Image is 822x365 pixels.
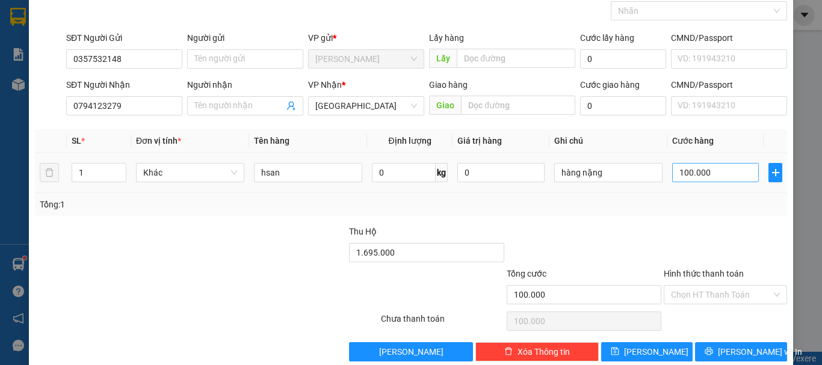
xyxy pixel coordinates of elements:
[436,163,448,182] span: kg
[507,269,546,278] span: Tổng cước
[143,164,237,182] span: Khác
[695,342,787,361] button: printer[PERSON_NAME] và In
[380,312,505,333] div: Chưa thanh toán
[308,31,424,44] div: VP gửi
[580,33,634,43] label: Cước lấy hàng
[718,345,802,358] span: [PERSON_NAME] và In
[664,269,744,278] label: Hình thức thanh toán
[624,345,688,358] span: [PERSON_NAME]
[554,163,663,182] input: Ghi Chú
[254,136,289,146] span: Tên hàng
[611,347,619,357] span: save
[429,80,468,90] span: Giao hàng
[461,96,575,115] input: Dọc đường
[187,78,303,91] div: Người nhận
[475,342,599,361] button: deleteXóa Thông tin
[705,347,713,357] span: printer
[580,80,640,90] label: Cước giao hàng
[671,31,787,44] div: CMND/Passport
[518,345,570,358] span: Xóa Thông tin
[286,101,296,111] span: user-add
[504,347,513,357] span: delete
[349,227,377,236] span: Thu Hộ
[549,129,667,153] th: Ghi chú
[457,49,575,68] input: Dọc đường
[187,31,303,44] div: Người gửi
[388,136,431,146] span: Định lượng
[457,163,544,182] input: 0
[671,78,787,91] div: CMND/Passport
[457,136,502,146] span: Giá trị hàng
[429,49,457,68] span: Lấy
[66,78,182,91] div: SĐT Người Nhận
[40,163,59,182] button: delete
[580,49,666,69] input: Cước lấy hàng
[429,96,461,115] span: Giao
[6,72,170,89] li: An Phú Travel
[769,168,782,177] span: plus
[672,136,714,146] span: Cước hàng
[308,80,342,90] span: VP Nhận
[429,33,464,43] span: Lấy hàng
[768,163,782,182] button: plus
[40,198,318,211] div: Tổng: 1
[349,342,472,361] button: [PERSON_NAME]
[601,342,693,361] button: save[PERSON_NAME]
[315,50,417,68] span: Phan Thiết
[315,97,417,115] span: Đà Lạt
[6,89,170,106] li: In ngày: 12:51 13/10
[66,31,182,44] div: SĐT Người Gửi
[580,96,666,115] input: Cước giao hàng
[72,136,81,146] span: SL
[254,163,362,182] input: VD: Bàn, Ghế
[136,136,181,146] span: Đơn vị tính
[379,345,443,358] span: [PERSON_NAME]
